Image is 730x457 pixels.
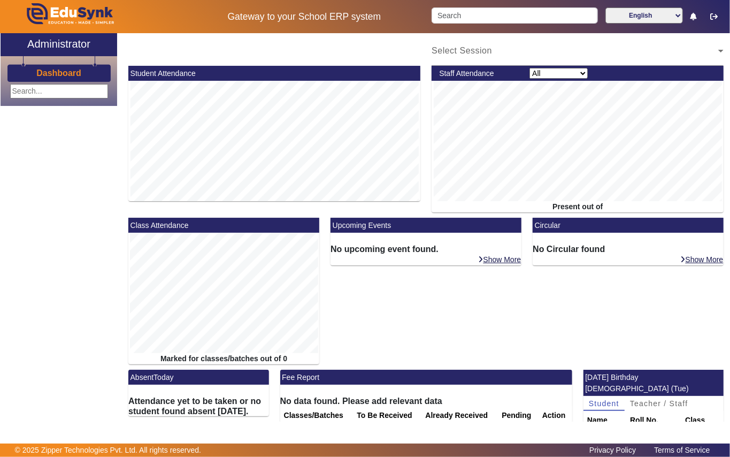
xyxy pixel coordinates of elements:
h3: Dashboard [36,68,81,78]
span: Teacher / Staff [630,400,688,407]
h6: Attendance yet to be taken or no student found absent [DATE]. [128,396,269,416]
div: Marked for classes/batches out of 0 [128,353,319,364]
span: Student [589,400,619,407]
th: To Be Received [354,406,422,425]
a: Show More [680,255,724,264]
th: Action [539,406,572,425]
div: Present out of [432,201,724,212]
mat-card-header: Student Attendance [128,66,420,81]
mat-card-header: Circular [533,218,724,233]
a: Privacy Policy [584,443,641,457]
mat-card-header: AbsentToday [128,370,269,385]
h6: No Circular found [533,244,724,254]
th: Already Received [422,406,498,425]
h6: No upcoming event found. [331,244,521,254]
span: Select Session [432,46,492,55]
mat-card-header: Upcoming Events [331,218,521,233]
a: Dashboard [36,67,82,79]
mat-card-header: [DATE] Birthday [DEMOGRAPHIC_DATA] (Tue) [583,370,724,396]
a: Administrator [1,33,117,56]
input: Search... [10,84,108,98]
th: Classes/Batches [280,406,354,425]
p: © 2025 Zipper Technologies Pvt. Ltd. All rights reserved. [15,445,202,456]
a: Show More [478,255,522,264]
mat-card-header: Fee Report [280,370,572,385]
mat-card-header: Class Attendance [128,218,319,233]
h6: No data found. Please add relevant data [280,396,572,406]
a: Terms of Service [649,443,715,457]
h5: Gateway to your School ERP system [188,11,420,22]
th: Pending [498,406,539,425]
th: Name [583,411,626,430]
div: Staff Attendance [434,68,524,79]
th: Class [681,411,724,430]
h2: Administrator [27,37,90,50]
input: Search [432,7,598,24]
th: Roll No. [626,411,681,430]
